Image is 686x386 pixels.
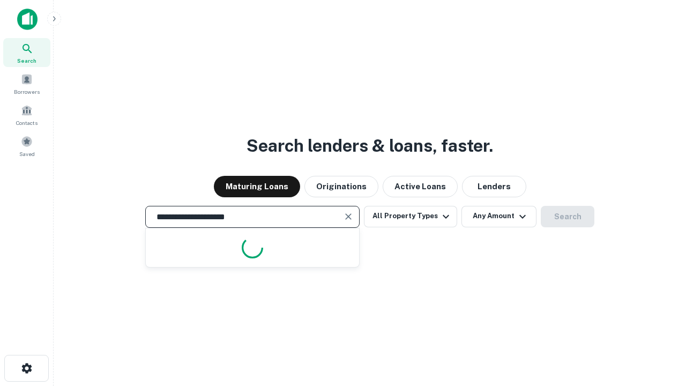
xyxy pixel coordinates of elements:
[3,38,50,67] a: Search
[462,176,526,197] button: Lenders
[19,150,35,158] span: Saved
[16,118,38,127] span: Contacts
[3,69,50,98] a: Borrowers
[17,56,36,65] span: Search
[3,131,50,160] a: Saved
[383,176,458,197] button: Active Loans
[3,100,50,129] a: Contacts
[214,176,300,197] button: Maturing Loans
[14,87,40,96] span: Borrowers
[17,9,38,30] img: capitalize-icon.png
[341,209,356,224] button: Clear
[247,133,493,159] h3: Search lenders & loans, faster.
[304,176,378,197] button: Originations
[632,300,686,352] iframe: Chat Widget
[364,206,457,227] button: All Property Types
[461,206,536,227] button: Any Amount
